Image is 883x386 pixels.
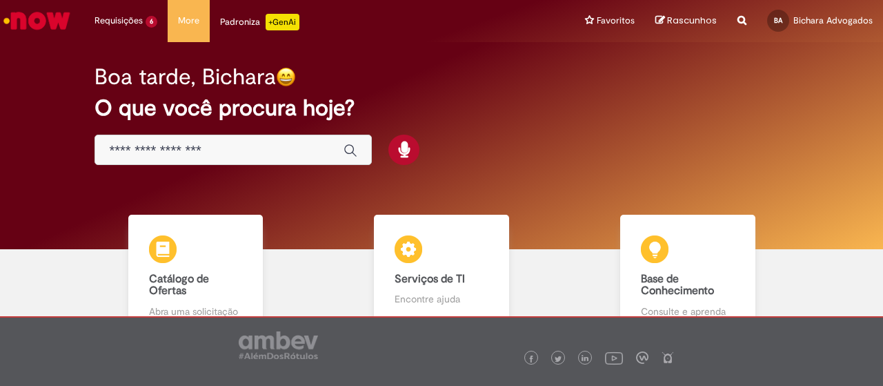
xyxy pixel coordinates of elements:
[655,15,717,28] a: Rascunhos
[774,16,782,25] span: BA
[95,96,788,120] h2: O que você procura hoje?
[528,356,535,363] img: logo_footer_facebook.png
[395,292,488,306] p: Encontre ajuda
[276,67,296,87] img: happy-face.png
[582,355,588,363] img: logo_footer_linkedin.png
[178,14,199,28] span: More
[395,272,465,286] b: Serviços de TI
[95,14,143,28] span: Requisições
[793,15,873,26] span: Bichara Advogados
[1,7,72,35] img: ServiceNow
[636,351,648,364] img: logo_footer_workplace.png
[605,349,623,367] img: logo_footer_youtube.png
[641,272,714,298] b: Base de Conhecimento
[95,65,276,89] h2: Boa tarde, Bichara
[149,272,209,298] b: Catálogo de Ofertas
[220,14,299,30] div: Padroniza
[72,215,319,332] a: Catálogo de Ofertas Abra uma solicitação
[146,16,157,28] span: 6
[641,305,735,318] p: Consulte e aprenda
[667,14,717,27] span: Rascunhos
[597,14,635,28] span: Favoritos
[149,305,243,318] p: Abra uma solicitação
[555,356,562,363] img: logo_footer_twitter.png
[662,351,674,364] img: logo_footer_naosei.png
[266,14,299,30] p: +GenAi
[239,331,318,359] img: logo_footer_ambev_rotulo_gray.png
[319,215,565,332] a: Serviços de TI Encontre ajuda
[564,215,811,332] a: Base de Conhecimento Consulte e aprenda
